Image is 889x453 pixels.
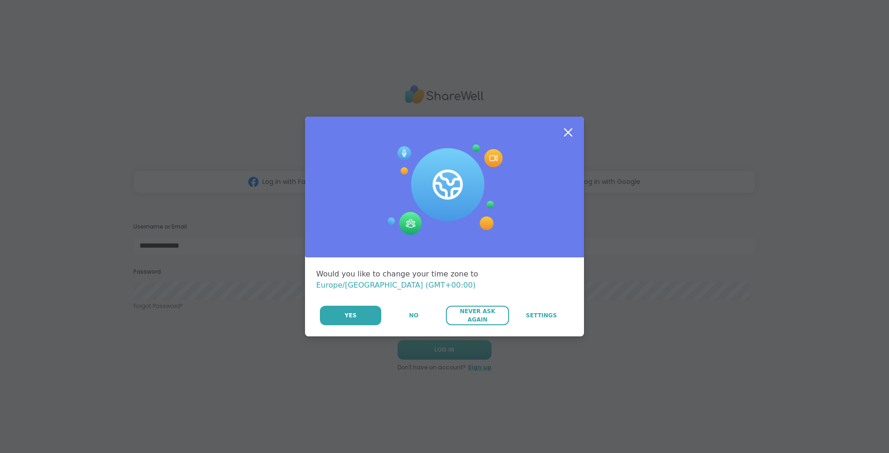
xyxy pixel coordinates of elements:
[451,307,504,324] span: Never Ask Again
[320,306,381,325] button: Yes
[382,306,445,325] button: No
[510,306,573,325] a: Settings
[446,306,509,325] button: Never Ask Again
[526,311,557,320] span: Settings
[386,144,503,236] img: Session Experience
[316,281,476,289] span: Europe/[GEOGRAPHIC_DATA] (GMT+00:00)
[409,311,418,320] span: No
[316,269,573,291] div: Would you like to change your time zone to
[345,311,357,320] span: Yes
